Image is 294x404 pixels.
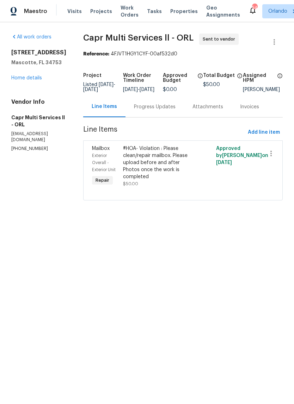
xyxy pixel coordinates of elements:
[24,8,47,15] span: Maestro
[245,126,283,139] button: Add line item
[140,87,154,92] span: [DATE]
[83,82,115,92] span: -
[90,8,112,15] span: Projects
[123,87,154,92] span: -
[147,9,162,14] span: Tasks
[203,73,235,78] h5: Total Budget
[67,8,82,15] span: Visits
[93,177,112,184] span: Repair
[206,4,240,18] span: Geo Assignments
[216,146,268,165] span: Approved by [PERSON_NAME] on
[243,87,283,92] div: [PERSON_NAME]
[170,8,198,15] span: Properties
[134,103,176,110] div: Progress Updates
[11,76,42,80] a: Home details
[121,4,139,18] span: Work Orders
[83,34,194,42] span: Capr Multi Services ll - ORL
[203,36,238,43] span: Sent to vendor
[192,103,223,110] div: Attachments
[237,73,243,82] span: The total cost of line items that have been proposed by Opendoor. This sum includes line items th...
[11,35,51,40] a: All work orders
[92,103,117,110] div: Line Items
[163,73,195,83] h5: Approved Budget
[99,82,114,87] span: [DATE]
[11,49,66,56] h2: [STREET_ADDRESS]
[243,73,275,83] h5: Assigned HPM
[123,182,138,186] span: $50.00
[11,131,66,143] p: [EMAIL_ADDRESS][DOMAIN_NAME]
[248,128,280,137] span: Add line item
[277,73,283,87] span: The hpm assigned to this work order.
[240,103,259,110] div: Invoices
[92,146,110,151] span: Mailbox
[11,59,66,66] h5: Mascotte, FL 34753
[197,73,203,87] span: The total cost of line items that have been approved by both Opendoor and the Trade Partner. This...
[123,145,196,180] div: #HOA- Violation : Please clean/repair mailbox. Please upload before and after Photos once the wor...
[83,73,102,78] h5: Project
[252,4,257,11] div: 54
[163,87,177,92] span: $0.00
[216,160,232,165] span: [DATE]
[203,82,220,87] span: $50.00
[83,52,109,56] b: Reference:
[83,50,283,58] div: 4FJVT1HGY1CYF-00af532d0
[123,87,138,92] span: [DATE]
[11,146,66,152] p: [PHONE_NUMBER]
[83,87,98,92] span: [DATE]
[83,126,245,139] span: Line Items
[92,153,116,172] span: Exterior Overall - Exterior Unit
[11,98,66,105] h4: Vendor Info
[123,73,163,83] h5: Work Order Timeline
[268,8,287,15] span: Orlando
[11,114,66,128] h5: Capr Multi Services ll - ORL
[83,82,115,92] span: Listed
